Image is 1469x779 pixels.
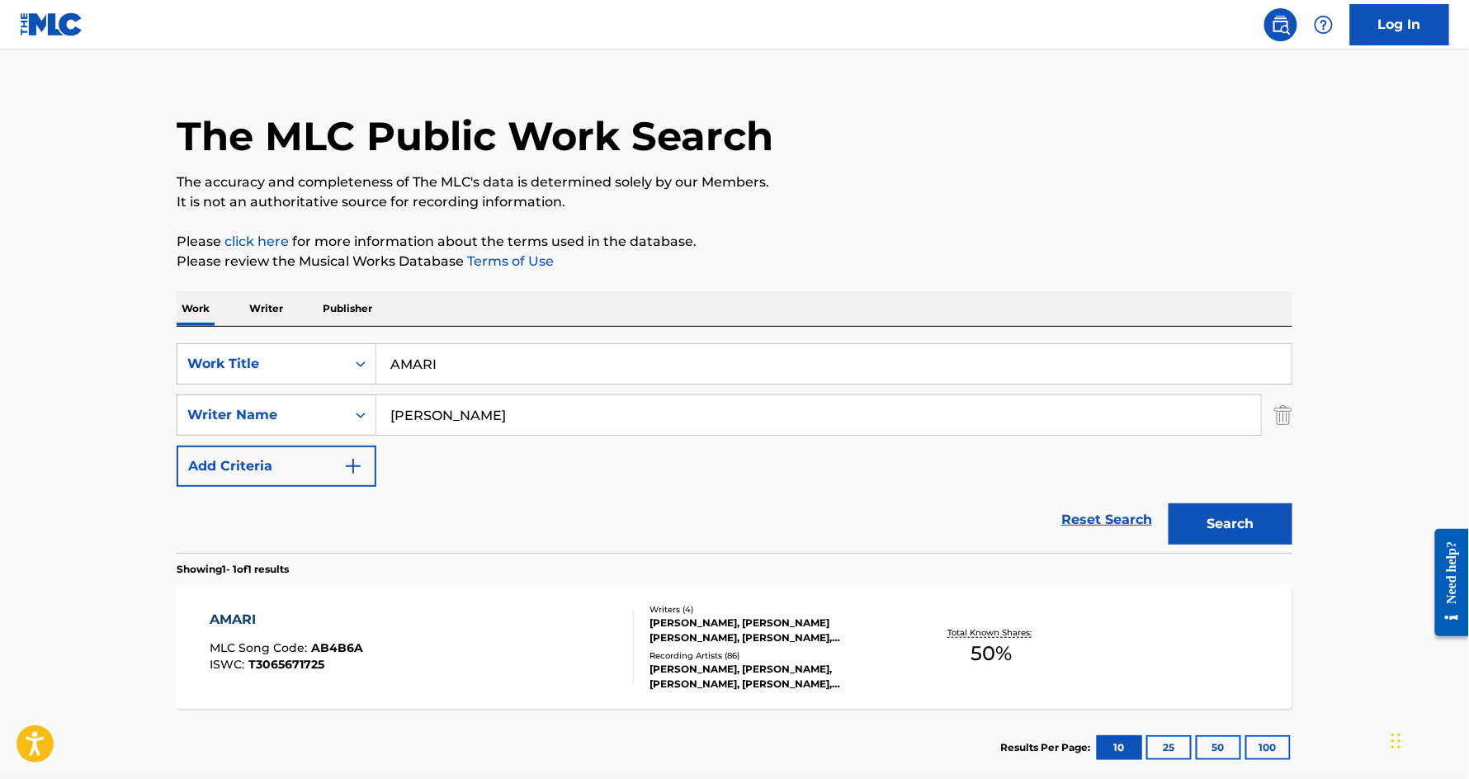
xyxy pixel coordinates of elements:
a: Public Search [1264,8,1297,41]
p: Publisher [318,291,377,326]
span: 50 % [971,639,1013,668]
h1: The MLC Public Work Search [177,111,773,161]
p: Please review the Musical Works Database [177,252,1292,271]
a: AMARIMLC Song Code:AB4B6AISWC:T3065671725Writers (4)[PERSON_NAME], [PERSON_NAME] [PERSON_NAME], [... [177,585,1292,709]
div: [PERSON_NAME], [PERSON_NAME] [PERSON_NAME], [PERSON_NAME], [PERSON_NAME] [649,616,899,645]
div: Recording Artists ( 86 ) [649,649,899,662]
span: MLC Song Code : [210,640,312,655]
span: AB4B6A [312,640,364,655]
button: 10 [1097,735,1142,760]
p: Results Per Page: [1000,740,1094,755]
button: Search [1169,503,1292,545]
p: The accuracy and completeness of The MLC's data is determined solely by our Members. [177,172,1292,192]
p: Please for more information about the terms used in the database. [177,232,1292,252]
p: Total Known Shares: [947,626,1036,639]
p: Writer [244,291,288,326]
button: Add Criteria [177,446,376,487]
a: Log In [1350,4,1449,45]
button: 25 [1146,735,1192,760]
button: 100 [1245,735,1291,760]
div: Writer Name [187,405,336,425]
p: Showing 1 - 1 of 1 results [177,562,289,577]
p: Work [177,291,215,326]
iframe: Chat Widget [1386,700,1469,779]
img: search [1271,15,1291,35]
img: help [1314,15,1334,35]
p: It is not an authoritative source for recording information. [177,192,1292,212]
span: T3065671725 [249,657,325,672]
a: click here [224,234,289,249]
div: AMARI [210,610,364,630]
img: Delete Criterion [1274,394,1292,436]
img: MLC Logo [20,12,83,36]
a: Terms of Use [464,253,554,269]
div: Drag [1391,716,1401,766]
iframe: Resource Center [1423,517,1469,649]
a: Reset Search [1053,502,1160,538]
div: Help [1307,8,1340,41]
div: [PERSON_NAME], [PERSON_NAME], [PERSON_NAME], [PERSON_NAME], [PERSON_NAME] [649,662,899,692]
img: 9d2ae6d4665cec9f34b9.svg [343,456,363,476]
button: 50 [1196,735,1241,760]
div: Writers ( 4 ) [649,603,899,616]
div: Work Title [187,354,336,374]
span: ISWC : [210,657,249,672]
form: Search Form [177,343,1292,553]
